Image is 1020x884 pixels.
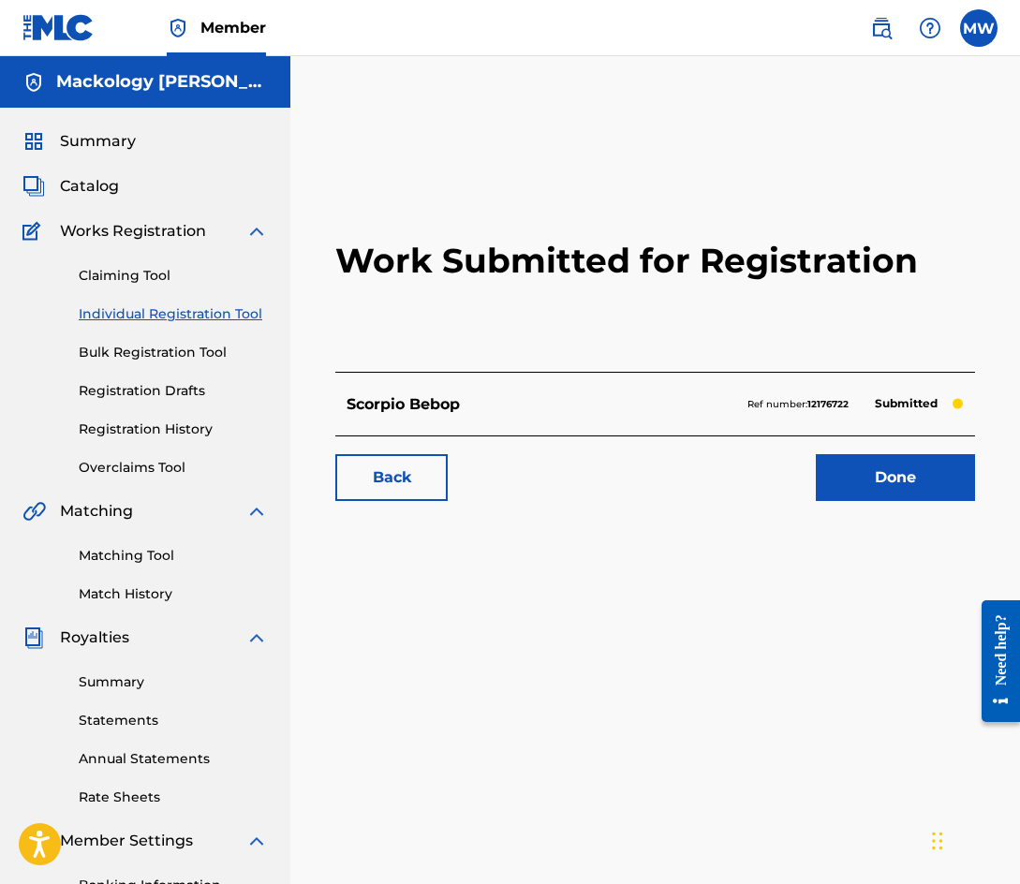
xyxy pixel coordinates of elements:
strong: 12176722 [807,398,849,410]
h2: Work Submitted for Registration [335,150,975,372]
span: Catalog [60,175,119,198]
span: Member [200,17,266,38]
div: Drag [932,813,943,869]
a: Public Search [863,9,900,47]
span: Matching [60,500,133,523]
img: Works Registration [22,220,47,243]
a: SummarySummary [22,130,136,153]
img: expand [245,626,268,649]
img: Catalog [22,175,45,198]
a: Matching Tool [79,546,268,566]
img: expand [245,830,268,852]
p: Scorpio Bebop [347,393,460,416]
a: Individual Registration Tool [79,304,268,324]
a: Bulk Registration Tool [79,343,268,362]
img: Summary [22,130,45,153]
span: Member Settings [60,830,193,852]
iframe: Chat Widget [926,794,1020,884]
h5: Mackology Wright [56,71,268,93]
a: CatalogCatalog [22,175,119,198]
span: Works Registration [60,220,206,243]
img: Accounts [22,71,45,94]
p: Ref number: [747,396,849,413]
a: Summary [79,672,268,692]
a: Annual Statements [79,749,268,769]
img: MLC Logo [22,14,95,41]
div: User Menu [960,9,998,47]
img: help [919,17,941,39]
img: Royalties [22,626,45,649]
a: Registration History [79,420,268,439]
iframe: Resource Center [968,586,1020,737]
img: expand [245,220,268,243]
img: Matching [22,500,46,523]
img: search [870,17,893,39]
a: Statements [79,711,268,730]
img: expand [245,500,268,523]
a: Rate Sheets [79,788,268,807]
span: Summary [60,130,136,153]
a: Claiming Tool [79,266,268,286]
span: Royalties [60,626,129,649]
a: Registration Drafts [79,381,268,401]
a: Done [816,454,975,501]
img: Top Rightsholder [167,17,189,39]
p: Submitted [865,390,947,417]
div: Help [911,9,949,47]
a: Overclaims Tool [79,458,268,478]
img: Member Settings [22,830,45,852]
a: Back [335,454,448,501]
a: Match History [79,584,268,604]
